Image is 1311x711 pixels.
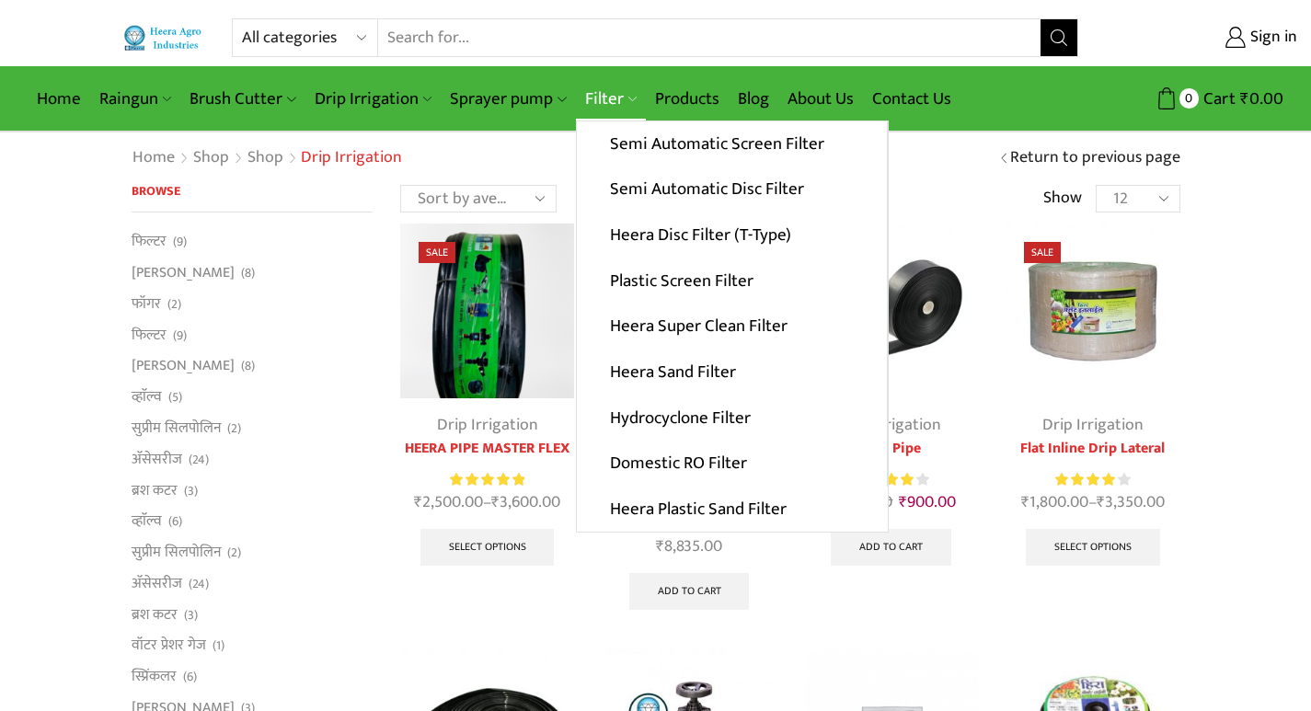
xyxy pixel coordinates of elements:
[1240,85,1283,113] bdi: 0.00
[132,568,182,599] a: अ‍ॅसेसरीज
[804,438,978,460] a: Rain Pipe
[183,668,197,686] span: (6)
[854,470,928,489] div: Rated 4.13 out of 5
[831,529,951,566] a: Add to cart: “Rain Pipe”
[491,488,560,516] bdi: 3,600.00
[132,319,167,350] a: फिल्टर
[840,411,941,439] a: Drip Irrigation
[132,288,161,319] a: फॉगर
[656,533,722,560] bdi: 8,835.00
[1240,85,1249,113] span: ₹
[646,77,729,120] a: Products
[132,180,180,201] span: Browse
[1055,470,1115,489] span: Rated out of 5
[132,382,162,413] a: व्हाॅल्व
[1041,19,1077,56] button: Search button
[213,636,224,655] span: (1)
[656,533,664,560] span: ₹
[301,148,402,168] h1: Drip Irrigation
[577,395,887,441] a: Hydrocyclone Filter
[400,185,557,212] select: Shop order
[132,475,178,506] a: ब्रश कटर
[1179,88,1199,108] span: 0
[1042,411,1144,439] a: Drip Irrigation
[729,77,778,120] a: Blog
[173,233,187,251] span: (9)
[1021,488,1029,516] span: ₹
[577,350,887,396] a: Heera Sand Filter
[577,441,887,487] a: Domestic RO Filter
[420,529,555,566] a: Select options for “HEERA PIPE MASTER FLEX”
[1006,438,1179,460] a: Flat Inline Drip Lateral
[577,212,887,258] a: Heera Disc Filter (T-Type)
[450,470,524,489] span: Rated out of 5
[241,264,255,282] span: (8)
[577,258,887,304] a: Plastic Screen Filter
[1106,21,1297,54] a: Sign in
[629,573,750,610] a: Add to cart: “Heera Flat Inline Drip Package For 1 Acre (Package of 10500)”
[305,77,441,120] a: Drip Irrigation
[132,506,162,537] a: व्हाॅल्व
[1097,488,1165,516] bdi: 3,350.00
[1097,82,1283,116] a: 0 Cart ₹0.00
[227,419,241,438] span: (2)
[899,488,907,516] span: ₹
[90,77,180,120] a: Raingun
[577,121,887,167] a: Semi Automatic Screen Filter
[132,599,178,630] a: ब्रश कटर
[189,575,209,593] span: (24)
[132,443,182,475] a: अ‍ॅसेसरीज
[400,224,574,397] img: Heera Gold Krushi Pipe Black
[241,357,255,375] span: (8)
[863,77,960,120] a: Contact Us
[414,488,422,516] span: ₹
[491,488,500,516] span: ₹
[28,77,90,120] a: Home
[167,295,181,314] span: (2)
[189,451,209,469] span: (24)
[1097,488,1105,516] span: ₹
[804,224,978,397] img: Heera Rain Pipe
[132,146,402,170] nav: Breadcrumb
[1043,187,1082,211] span: Show
[414,488,483,516] bdi: 2,500.00
[419,242,455,263] span: Sale
[1199,86,1236,111] span: Cart
[450,470,524,489] div: Rated 5.00 out of 5
[168,512,182,531] span: (6)
[132,661,177,693] a: स्प्रिंकलर
[437,411,538,439] a: Drip Irrigation
[1024,242,1061,263] span: Sale
[1055,470,1130,489] div: Rated 4.00 out of 5
[132,412,221,443] a: सुप्रीम सिलपोलिन
[577,166,887,212] a: Semi Automatic Disc Filter
[441,77,575,120] a: Sprayer pump
[227,544,241,562] span: (2)
[168,388,182,407] span: (5)
[1006,224,1179,397] img: Flat Inline Drip Lateral
[184,482,198,500] span: (3)
[132,350,235,382] a: [PERSON_NAME]
[778,77,863,120] a: About Us
[132,537,221,568] a: सुप्रीम सिलपोलिन
[378,19,1041,56] input: Search for...
[132,231,167,257] a: फिल्टर
[180,77,305,120] a: Brush Cutter
[247,146,284,170] a: Shop
[132,630,206,661] a: वॉटर प्रेशर गेज
[1246,26,1297,50] span: Sign in
[184,606,198,625] span: (3)
[899,488,956,516] bdi: 900.00
[1021,488,1088,516] bdi: 1,800.00
[132,258,235,289] a: [PERSON_NAME]
[1006,490,1179,515] span: –
[577,487,888,533] a: Heera Plastic Sand Filter
[576,77,646,120] a: Filter
[577,304,887,350] a: Heera Super Clean Filter
[400,490,574,515] span: –
[173,327,187,345] span: (9)
[400,438,574,460] a: HEERA PIPE MASTER FLEX
[1010,146,1180,170] a: Return to previous page
[132,146,176,170] a: Home
[1026,529,1160,566] a: Select options for “Flat Inline Drip Lateral”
